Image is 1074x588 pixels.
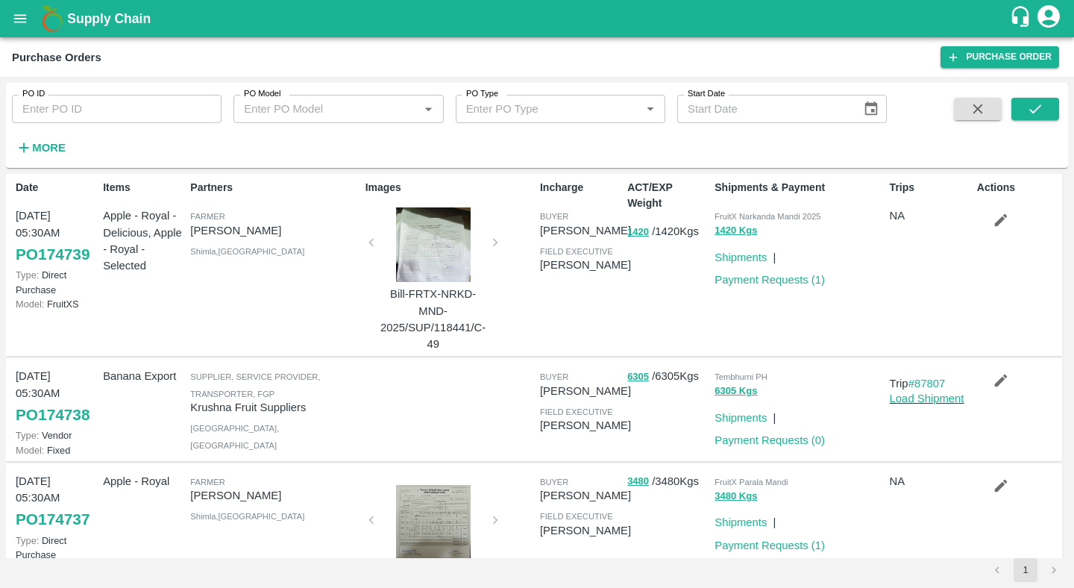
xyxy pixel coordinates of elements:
p: Actions [977,180,1058,196]
nav: pagination navigation [983,558,1068,582]
p: [PERSON_NAME] [190,487,359,504]
p: Fixed [16,443,97,457]
p: [DATE] 05:30AM [16,368,97,401]
button: 6305 [627,369,649,386]
p: Direct Purchase [16,534,97,562]
span: Farmer [190,478,224,487]
a: Supply Chain [67,8,1009,29]
p: [DATE] 05:30AM [16,473,97,507]
p: Shipments & Payment [715,180,883,196]
a: PO174739 [16,241,89,268]
a: PO174738 [16,401,89,428]
p: Images [365,180,534,196]
button: 6305 Kgs [715,383,757,400]
p: [PERSON_NAME] [540,487,631,504]
button: 1420 Kgs [715,222,757,240]
p: [PERSON_NAME] [540,257,631,273]
span: Type: [16,269,39,281]
p: / 6305 Kgs [627,368,709,385]
span: Model: [16,445,44,456]
p: Trips [890,180,971,196]
p: [PERSON_NAME] [540,222,631,239]
div: account of current user [1035,3,1062,34]
button: More [12,135,69,160]
div: | [767,243,776,266]
a: Payment Requests (1) [715,274,825,286]
p: [PERSON_NAME] [540,383,631,399]
span: Shimla , [GEOGRAPHIC_DATA] [190,512,304,521]
button: Choose date [857,95,885,123]
span: Model: [16,298,44,310]
p: Bill-FRTX-NRKD-MND-2025/SUP/118441/C-49 [377,286,489,352]
label: PO ID [22,88,45,100]
p: NA [890,207,971,224]
p: ACT/EXP Weight [627,180,709,211]
p: / 3480 Kgs [627,473,709,490]
span: FruitX Parala Mandi [715,478,788,487]
p: Trip [890,375,971,392]
label: PO Type [466,88,498,100]
span: Tembhurni PH [715,372,767,381]
span: buyer [540,212,568,221]
label: Start Date [688,88,725,100]
button: open drawer [3,1,37,36]
span: [GEOGRAPHIC_DATA] , [GEOGRAPHIC_DATA] [190,424,279,449]
p: NA [890,473,971,490]
span: Type: [16,430,39,441]
span: Supplier, Service Provider, Transporter, FGP [190,372,320,398]
p: Vendor [16,428,97,442]
a: Shipments [715,516,767,528]
a: Shipments [715,251,767,263]
b: Supply Chain [67,11,151,26]
span: field executive [540,247,613,256]
button: Open [641,99,660,119]
input: Enter PO ID [12,95,222,123]
p: Apple - Royal [103,473,184,490]
strong: More [32,142,66,154]
a: Payment Requests (0) [715,434,825,446]
p: / 1420 Kgs [627,223,709,240]
input: Enter PO Type [460,99,636,119]
span: buyer [540,478,568,487]
div: customer-support [1009,5,1035,32]
p: Banana Export [103,368,184,384]
p: Items [103,180,184,196]
div: Purchase Orders [12,48,101,67]
a: Purchase Order [940,46,1059,68]
p: Date [16,180,97,196]
p: Krushna Fruit Suppliers [190,399,359,416]
span: Farmer [190,212,224,221]
button: page 1 [1014,558,1037,582]
p: [DATE] 05:30AM [16,207,97,241]
p: [PERSON_NAME] [540,417,631,434]
p: [PERSON_NAME] [540,522,631,539]
a: Payment Requests (1) [715,539,825,551]
div: | [767,508,776,531]
button: 1420 [627,224,649,241]
p: [PERSON_NAME] [190,222,359,239]
p: Apple - Royal - Delicious, Apple - Royal - Selected [103,207,184,274]
a: #87807 [908,378,946,390]
span: field executive [540,512,613,521]
input: Start Date [677,95,851,123]
span: field executive [540,407,613,416]
span: Shimla , [GEOGRAPHIC_DATA] [190,247,304,256]
p: Direct Purchase [16,268,97,296]
img: logo [37,4,67,34]
label: PO Model [244,88,281,100]
p: Partners [190,180,359,196]
a: Load Shipment [890,392,964,404]
p: Incharge [540,180,621,196]
span: Type: [16,535,39,546]
span: FruitX Narkanda Mandi 2025 [715,212,820,221]
button: 3480 [627,473,649,490]
span: buyer [540,372,568,381]
p: FruitXS [16,297,97,311]
a: PO174737 [16,506,89,533]
button: Open [418,99,438,119]
input: Enter PO Model [238,99,414,119]
button: 3480 Kgs [715,488,757,505]
div: | [767,404,776,426]
a: Shipments [715,412,767,424]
